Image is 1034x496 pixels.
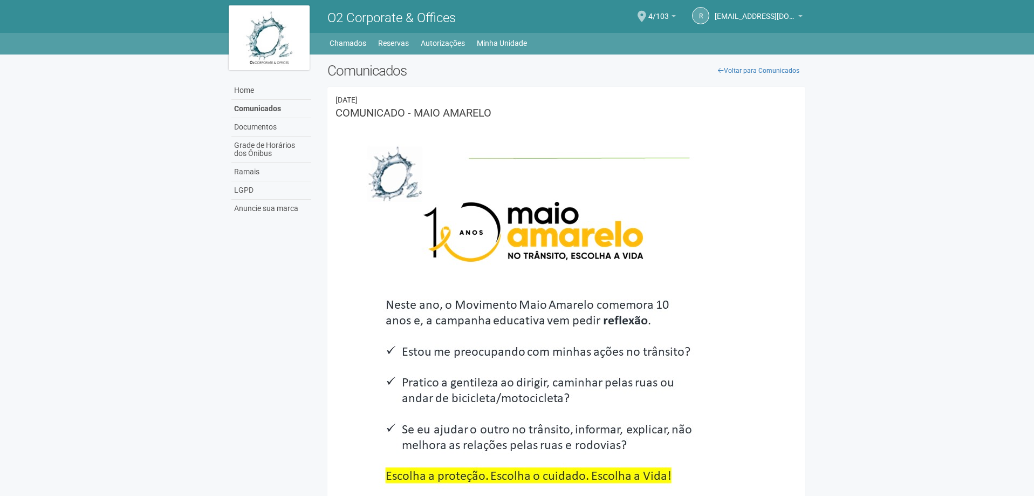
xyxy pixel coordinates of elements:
a: Voltar para Comunicados [712,63,805,79]
span: O2 Corporate & Offices [327,10,456,25]
a: Home [231,81,311,100]
h2: Comunicados [327,63,806,79]
a: Ramais [231,163,311,181]
a: 4/103 [648,13,676,22]
img: logo.jpg [229,5,310,70]
a: Chamados [330,36,366,51]
a: Documentos [231,118,311,137]
a: Autorizações [421,36,465,51]
a: Reservas [378,36,409,51]
div: 08/05/2023 12:33 [335,95,798,105]
a: [EMAIL_ADDRESS][DOMAIN_NAME] [715,13,803,22]
a: Grade de Horários dos Ônibus [231,137,311,163]
a: Minha Unidade [477,36,527,51]
a: Comunicados [231,100,311,118]
a: Anuncie sua marca [231,200,311,218]
a: LGPD [231,181,311,200]
a: r [692,7,709,24]
span: 4/103 [648,2,669,21]
h3: COMUNICADO - MAIO AMARELO [335,107,798,118]
span: riodejaneiro.o2corporate@regus.com [715,2,796,21]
